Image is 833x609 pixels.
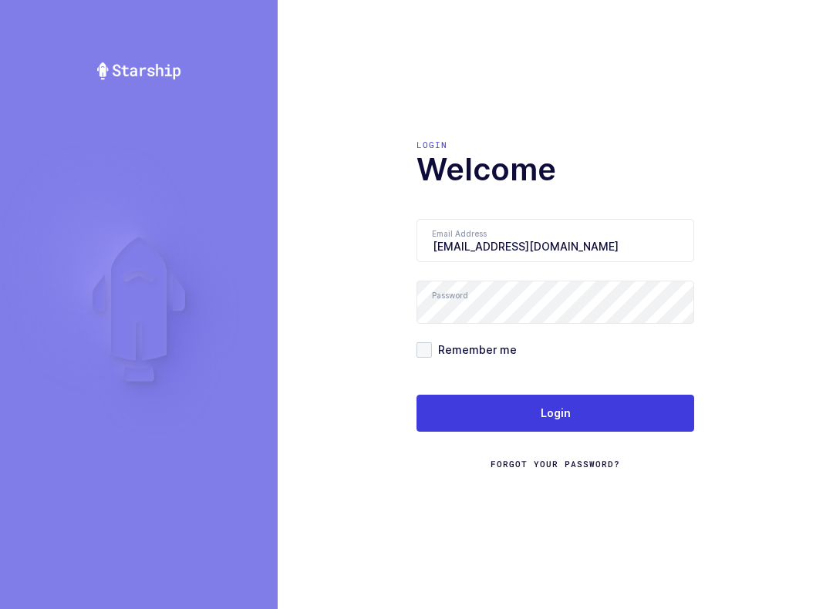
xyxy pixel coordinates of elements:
button: Login [416,395,694,432]
input: Email Address [416,219,694,262]
span: Remember me [432,342,517,357]
a: Forgot Your Password? [491,458,620,470]
div: Login [416,139,694,151]
span: Login [541,405,571,421]
h1: Welcome [416,151,694,188]
input: Password [416,281,694,324]
img: Starship [96,62,182,80]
